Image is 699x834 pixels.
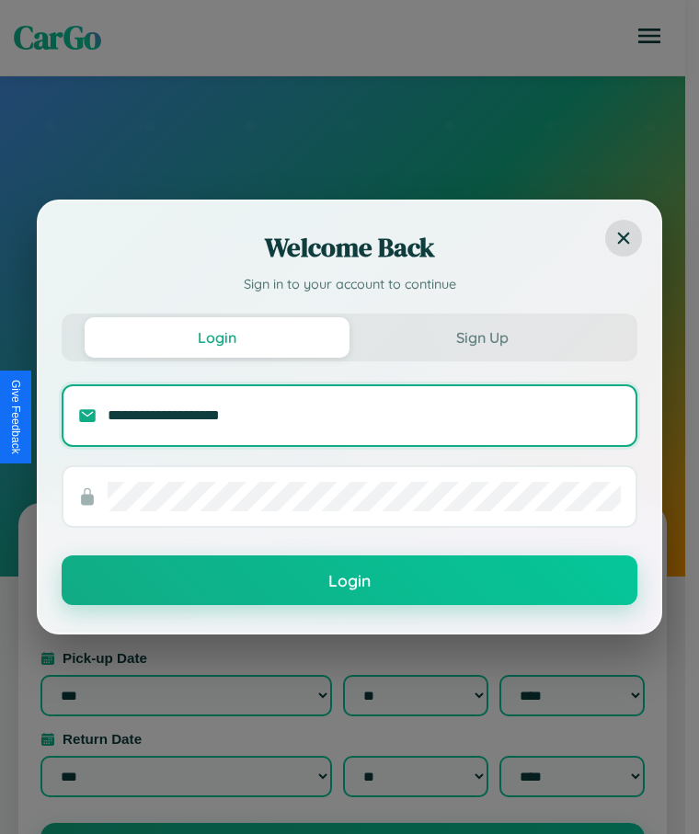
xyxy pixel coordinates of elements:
h2: Welcome Back [62,229,637,266]
button: Login [85,317,349,358]
div: Give Feedback [9,380,22,454]
p: Sign in to your account to continue [62,275,637,295]
button: Sign Up [349,317,614,358]
button: Login [62,555,637,605]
